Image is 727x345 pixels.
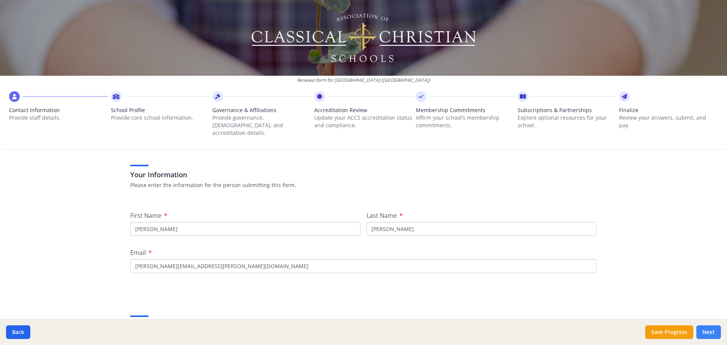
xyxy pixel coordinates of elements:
button: Back [6,325,30,339]
p: Provide governance, [DEMOGRAPHIC_DATA], and accreditation details. [212,114,311,137]
span: Governance & Affiliations [212,106,311,114]
p: Provide staff details. [9,114,108,122]
span: First Name [130,211,161,220]
span: Contact Information [9,106,108,114]
img: Logo [250,11,477,64]
p: Update your ACCS accreditation status and compliance. [314,114,413,129]
button: Next [696,325,721,339]
button: Save Progress [645,325,693,339]
p: Review your answers, submit, and pay. [619,114,718,129]
span: Finalize [619,106,718,114]
span: Email [130,248,146,257]
p: Explore optional resources for your school. [518,114,616,129]
span: Accreditation Review [314,106,413,114]
p: Affirm your school’s membership commitments. [416,114,515,129]
span: School Profile [111,106,210,114]
span: Membership Commitments [416,106,515,114]
span: Subscriptions & Partnerships [518,106,616,114]
span: Last Name [367,211,397,220]
p: Please enter the information for the person submitting this form. [130,181,597,189]
h3: Your Information [130,169,597,180]
p: Provide core school information. [111,114,210,122]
